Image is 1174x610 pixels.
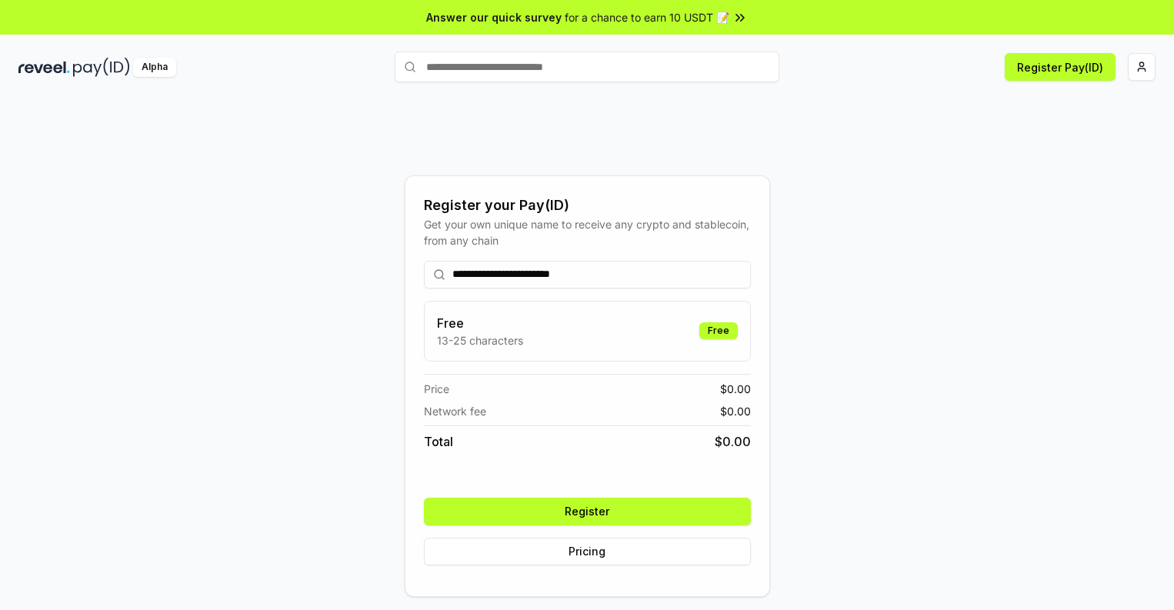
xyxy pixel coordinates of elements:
[424,403,486,419] span: Network fee
[1005,53,1116,81] button: Register Pay(ID)
[424,498,751,525] button: Register
[715,432,751,451] span: $ 0.00
[699,322,738,339] div: Free
[424,432,453,451] span: Total
[424,216,751,248] div: Get your own unique name to receive any crypto and stablecoin, from any chain
[437,332,523,348] p: 13-25 characters
[437,314,523,332] h3: Free
[424,538,751,565] button: Pricing
[424,195,751,216] div: Register your Pay(ID)
[73,58,130,77] img: pay_id
[133,58,176,77] div: Alpha
[720,403,751,419] span: $ 0.00
[565,9,729,25] span: for a chance to earn 10 USDT 📝
[426,9,562,25] span: Answer our quick survey
[424,381,449,397] span: Price
[18,58,70,77] img: reveel_dark
[720,381,751,397] span: $ 0.00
